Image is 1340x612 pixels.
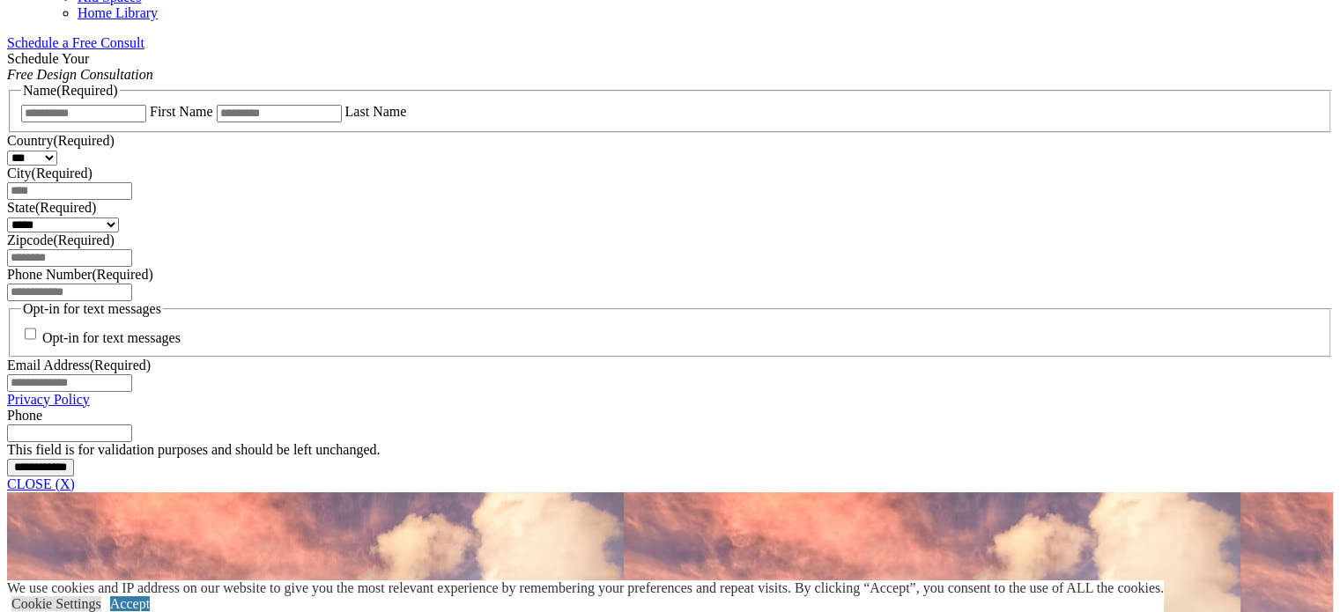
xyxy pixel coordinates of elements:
em: Free Design Consultation [7,67,153,82]
a: Cookie Settings [11,596,101,611]
span: (Required) [56,83,117,98]
div: This field is for validation purposes and should be left unchanged. [7,442,1333,458]
label: State [7,200,96,215]
a: Privacy Policy [7,392,90,407]
span: Schedule Your [7,51,153,82]
div: We use cookies and IP address on our website to give you the most relevant experience by remember... [7,580,1164,596]
label: Email Address [7,358,151,372]
span: (Required) [32,166,93,181]
label: Country [7,133,115,148]
label: Last Name [345,104,407,119]
a: Accept [110,596,150,611]
a: CLOSE (X) [7,476,75,491]
span: (Required) [53,232,114,247]
label: Phone Number [7,267,153,282]
label: City [7,166,93,181]
a: Schedule a Free Consult (opens a dropdown menu) [7,35,144,50]
span: (Required) [90,358,151,372]
label: First Name [150,104,213,119]
span: (Required) [92,267,152,282]
span: (Required) [53,133,114,148]
legend: Name [21,83,120,99]
label: Phone [7,408,42,423]
label: Zipcode [7,232,115,247]
a: Home Library [78,5,158,20]
legend: Opt-in for text messages [21,301,163,317]
label: Opt-in for text messages [42,331,181,346]
span: (Required) [35,200,96,215]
